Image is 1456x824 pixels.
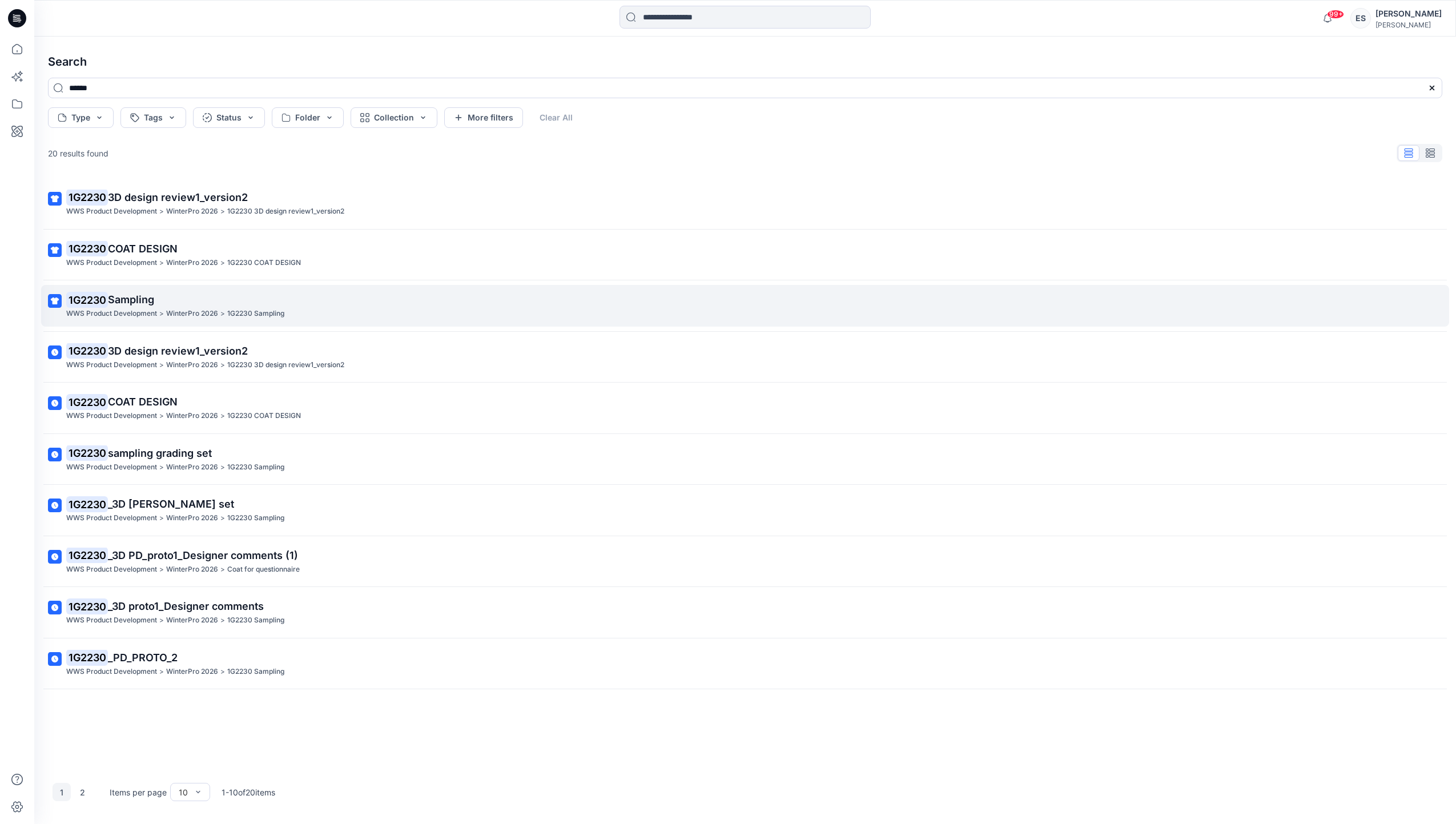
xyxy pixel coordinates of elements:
p: WWS Product Development [66,257,157,269]
span: _3D [PERSON_NAME] set [108,498,234,510]
mark: 1G2230 [66,496,108,512]
a: 1G2230sampling grading setWWS Product Development>WinterPro 2026>1G2230 Sampling [41,439,1449,480]
p: > [159,461,164,473]
a: 1G2230COAT DESIGNWWS Product Development>WinterPro 2026>1G2230 COAT DESIGN [41,234,1449,276]
mark: 1G2230 [66,240,108,256]
p: > [159,564,164,576]
mark: 1G2230 [66,445,108,461]
mark: 1G2230 [66,292,108,308]
span: _3D proto1_Designer comments [108,600,264,612]
p: > [220,257,225,269]
mark: 1G2230 [66,189,108,205]
p: 1G2230 Sampling [227,666,284,678]
p: > [159,308,164,320]
p: WWS Product Development [66,614,157,626]
p: WWS Product Development [66,410,157,422]
mark: 1G2230 [66,598,108,614]
a: 1G2230_PD_PROTO_2WWS Product Development>WinterPro 2026>1G2230 Sampling [41,643,1449,685]
p: > [159,359,164,371]
button: Tags [120,107,186,128]
p: WWS Product Development [66,512,157,524]
span: Sampling [108,294,154,306]
mark: 1G2230 [66,547,108,563]
p: 1G2230 3D design review1_version2 [227,359,344,371]
span: 3D design review1_version2 [108,345,248,357]
span: COAT DESIGN [108,243,178,255]
span: _3D PD_proto1_Designer comments (1) [108,549,298,561]
p: > [220,410,225,422]
p: WinterPro 2026 [166,512,218,524]
p: > [220,614,225,626]
button: Folder [272,107,344,128]
p: > [220,666,225,678]
p: WinterPro 2026 [166,564,218,576]
p: 1G2230 3D design review1_version2 [227,206,344,218]
div: [PERSON_NAME] [1375,7,1442,21]
p: WinterPro 2026 [166,308,218,320]
a: 1G2230COAT DESIGNWWS Product Development>WinterPro 2026>1G2230 COAT DESIGN [41,387,1449,429]
p: WWS Product Development [66,564,157,576]
a: 1G22303D design review1_version2WWS Product Development>WinterPro 2026>1G2230 3D design review1_v... [41,336,1449,378]
h4: Search [39,46,1451,78]
p: 1G2230 Sampling [227,308,284,320]
p: > [159,614,164,626]
p: WinterPro 2026 [166,614,218,626]
p: > [220,308,225,320]
mark: 1G2230 [66,394,108,410]
span: 3D design review1_version2 [108,191,248,203]
p: WWS Product Development [66,308,157,320]
p: WWS Product Development [66,206,157,218]
button: Type [48,107,114,128]
p: > [220,564,225,576]
button: 2 [73,783,91,801]
p: WinterPro 2026 [166,257,218,269]
button: Collection [351,107,437,128]
p: 1 - 10 of 20 items [222,786,275,798]
p: WWS Product Development [66,359,157,371]
p: > [159,206,164,218]
p: 20 results found [48,147,108,159]
p: WinterPro 2026 [166,666,218,678]
span: 99+ [1327,10,1344,19]
p: > [220,206,225,218]
p: Coat for questionnaire [227,564,300,576]
p: 1G2230 Sampling [227,461,284,473]
span: sampling grading set [108,447,212,459]
p: > [159,666,164,678]
a: 1G2230SamplingWWS Product Development>WinterPro 2026>1G2230 Sampling [41,285,1449,327]
a: 1G2230_3D proto1_Designer commentsWWS Product Development>WinterPro 2026>1G2230 Sampling [41,592,1449,633]
mark: 1G2230 [66,343,108,359]
p: 1G2230 Sampling [227,512,284,524]
a: 1G2230_3D PD_proto1_Designer comments (1)WWS Product Development>WinterPro 2026>Coat for question... [41,541,1449,582]
div: ES [1350,8,1371,29]
p: > [220,512,225,524]
p: > [220,359,225,371]
a: 1G2230_3D [PERSON_NAME] setWWS Product Development>WinterPro 2026>1G2230 Sampling [41,489,1449,531]
button: 1 [53,783,71,801]
a: 1G22303D design review1_version2WWS Product Development>WinterPro 2026>1G2230 3D design review1_v... [41,183,1449,224]
p: 1G2230 COAT DESIGN [227,410,301,422]
p: WinterPro 2026 [166,206,218,218]
span: COAT DESIGN [108,396,178,408]
button: Status [193,107,265,128]
p: > [220,461,225,473]
p: > [159,410,164,422]
p: WinterPro 2026 [166,410,218,422]
div: 10 [179,786,188,798]
button: More filters [444,107,523,128]
p: WinterPro 2026 [166,359,218,371]
p: WinterPro 2026 [166,461,218,473]
div: [PERSON_NAME] [1375,21,1442,29]
p: 1G2230 COAT DESIGN [227,257,301,269]
p: > [159,257,164,269]
p: 1G2230 Sampling [227,614,284,626]
p: WWS Product Development [66,461,157,473]
mark: 1G2230 [66,649,108,665]
p: > [159,512,164,524]
p: Items per page [110,786,167,798]
p: WWS Product Development [66,666,157,678]
span: _PD_PROTO_2 [108,652,178,664]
